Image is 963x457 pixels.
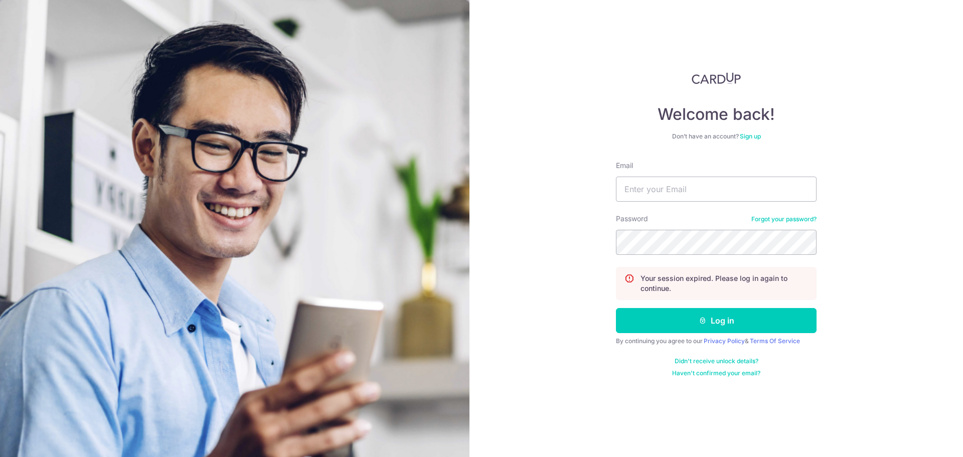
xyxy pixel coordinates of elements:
p: Your session expired. Please log in again to continue. [640,273,808,293]
a: Forgot your password? [751,215,817,223]
input: Enter your Email [616,177,817,202]
a: Terms Of Service [750,337,800,345]
a: Didn't receive unlock details? [675,357,758,365]
div: Don’t have an account? [616,132,817,140]
img: CardUp Logo [692,72,741,84]
a: Sign up [740,132,761,140]
a: Haven't confirmed your email? [672,369,760,377]
a: Privacy Policy [704,337,745,345]
label: Password [616,214,648,224]
div: By continuing you agree to our & [616,337,817,345]
button: Log in [616,308,817,333]
h4: Welcome back! [616,104,817,124]
label: Email [616,161,633,171]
